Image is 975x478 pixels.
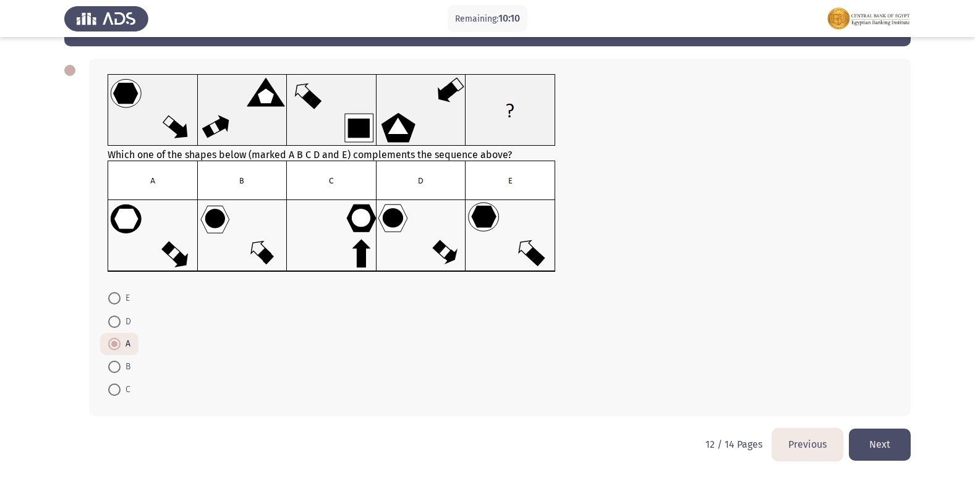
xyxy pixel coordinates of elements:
[121,314,131,329] span: D
[455,11,520,27] p: Remaining:
[772,429,843,460] button: load previous page
[121,337,130,351] span: A
[121,359,130,374] span: B
[849,429,911,460] button: load next page
[121,291,130,306] span: E
[705,438,762,450] p: 12 / 14 Pages
[827,1,911,36] img: Assessment logo of FOCUS Assessment 3 Modules EN
[64,1,148,36] img: Assess Talent Management logo
[108,74,556,146] img: UkFYMDA2OUF1cGRhdGVkLnBuZzE2MjIwMzE3MzEyNzQ=.png
[121,382,130,397] span: C
[108,161,556,272] img: UkFYMDA2OUIucG5nMTYyMjAzMTc1ODMyMQ==.png
[498,12,520,24] span: 10:10
[108,74,892,275] div: Which one of the shapes below (marked A B C D and E) complements the sequence above?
